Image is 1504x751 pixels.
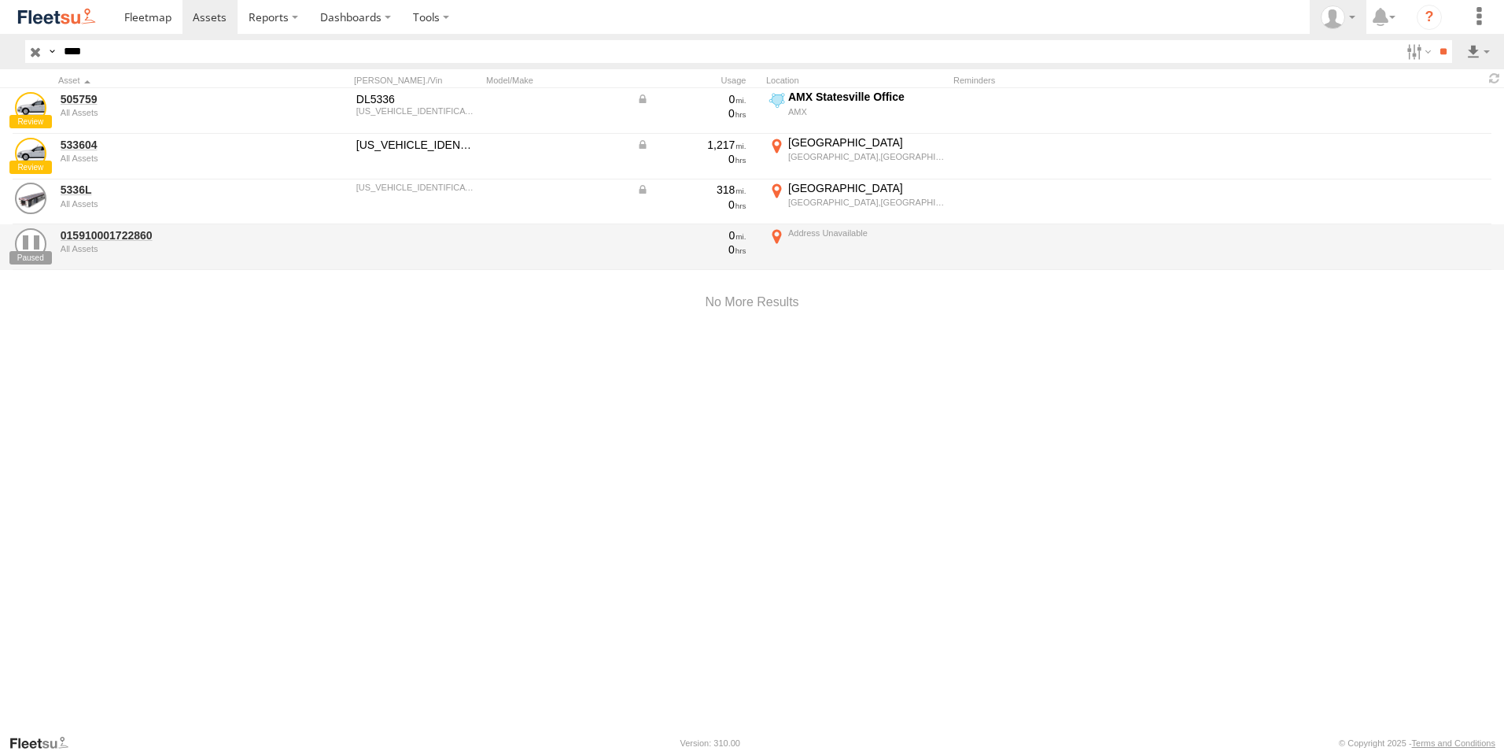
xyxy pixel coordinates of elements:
i: ? [1417,5,1442,30]
div: undefined [61,108,276,117]
div: undefined [61,199,276,209]
div: [GEOGRAPHIC_DATA],[GEOGRAPHIC_DATA] [788,197,945,208]
div: Data from Vehicle CANbus [636,183,746,197]
div: Reminders [953,75,1205,86]
div: 1JJV532W46L015416 [356,106,477,116]
div: Data from Vehicle CANbus [636,138,746,152]
div: 0 [636,106,746,120]
a: Visit our Website [9,735,81,751]
a: View Asset Details [15,92,46,124]
div: AMX Statesville Office [788,90,945,104]
a: View Asset Details [15,228,46,260]
div: AMX [788,106,945,117]
a: View Asset Details [15,138,46,169]
div: [GEOGRAPHIC_DATA] [788,181,945,195]
div: DL5336 [356,92,477,106]
div: undefined [61,154,276,163]
div: undefined [61,244,276,253]
label: Click to View Current Location [766,135,947,178]
div: © Copyright 2025 - [1339,738,1495,748]
div: Model/Make [486,75,628,86]
label: Click to View Current Location [766,90,947,132]
div: Usage [634,75,760,86]
div: 1JJV532W6YL646266 [356,138,477,152]
a: Terms and Conditions [1412,738,1495,748]
a: 5336L [61,183,276,197]
label: Click to View Current Location [766,226,947,268]
div: 4MLV45323SB927009 [356,183,477,192]
label: Search Filter Options [1400,40,1434,63]
div: 0 [636,242,746,257]
a: 505759 [61,92,276,106]
span: Refresh [1485,71,1504,86]
div: [GEOGRAPHIC_DATA],[GEOGRAPHIC_DATA] [788,151,945,162]
label: Search Query [46,40,58,63]
label: Export results as... [1465,40,1491,63]
div: Version: 310.00 [680,738,740,748]
div: [PERSON_NAME]./Vin [354,75,480,86]
a: 533604 [61,138,276,152]
div: 0 [636,198,746,212]
a: View Asset Details [15,183,46,214]
div: Click to Sort [58,75,278,86]
div: Data from Vehicle CANbus [636,92,746,106]
a: 015910001722860 [61,228,276,242]
img: fleetsu-logo-horizontal.svg [16,6,98,28]
label: Click to View Current Location [766,181,947,224]
div: Location [766,75,947,86]
div: 0 [636,152,746,166]
div: Taylor Hager [1315,6,1361,29]
div: 0 [636,228,746,242]
div: [GEOGRAPHIC_DATA] [788,135,945,150]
